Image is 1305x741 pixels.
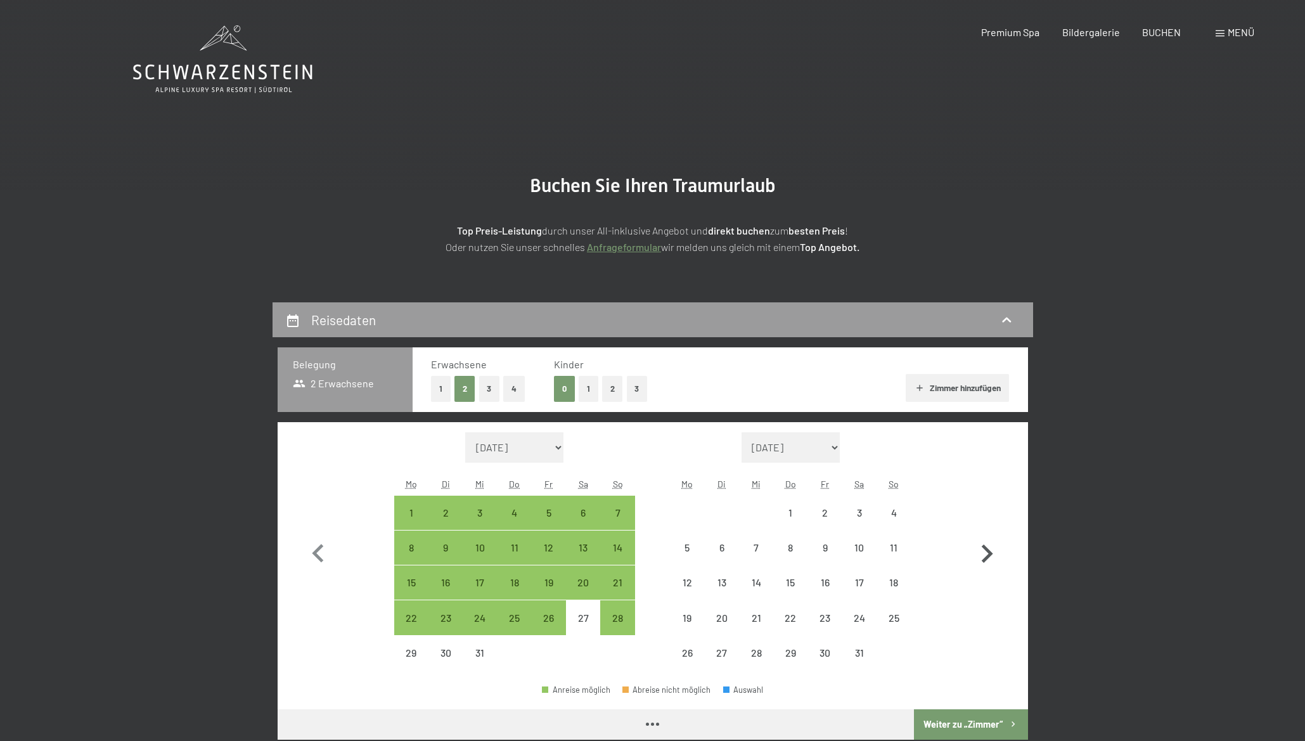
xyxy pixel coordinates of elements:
[532,496,566,530] div: Fri Dec 05 2025
[532,565,566,600] div: Anreise möglich
[498,565,532,600] div: Anreise möglich
[293,358,397,371] h3: Belegung
[785,479,796,489] abbr: Donnerstag
[809,543,840,574] div: 9
[842,565,877,600] div: Anreise nicht möglich
[671,648,703,680] div: 26
[566,531,600,565] div: Sat Dec 13 2025
[600,531,634,565] div: Sun Dec 14 2025
[773,496,807,530] div: Thu Jan 01 2026
[842,636,877,670] div: Anreise nicht möglich
[788,224,845,236] strong: besten Preis
[498,565,532,600] div: Thu Dec 18 2025
[532,565,566,600] div: Fri Dec 19 2025
[807,531,842,565] div: Anreise nicht möglich
[807,565,842,600] div: Anreise nicht möglich
[705,600,739,635] div: Anreise nicht möglich
[428,600,463,635] div: Anreise möglich
[394,600,428,635] div: Mon Dec 22 2025
[579,479,588,489] abbr: Samstag
[809,508,840,539] div: 2
[670,636,704,670] div: Mon Jan 26 2026
[877,496,911,530] div: Anreise nicht möglich
[807,600,842,635] div: Anreise nicht möglich
[566,496,600,530] div: Sat Dec 06 2025
[601,577,633,609] div: 21
[499,508,530,539] div: 4
[428,496,463,530] div: Tue Dec 02 2025
[394,636,428,670] div: Anreise nicht möglich
[705,636,739,670] div: Anreise nicht möglich
[464,613,496,645] div: 24
[601,508,633,539] div: 7
[844,543,875,574] div: 10
[498,531,532,565] div: Anreise möglich
[809,577,840,609] div: 16
[394,531,428,565] div: Mon Dec 08 2025
[395,613,427,645] div: 22
[821,479,829,489] abbr: Freitag
[566,565,600,600] div: Sat Dec 20 2025
[807,600,842,635] div: Fri Jan 23 2026
[670,531,704,565] div: Anreise nicht möglich
[670,600,704,635] div: Anreise nicht möglich
[293,377,375,390] span: 2 Erwachsene
[773,496,807,530] div: Anreise nicht möglich
[394,531,428,565] div: Anreise möglich
[775,577,806,609] div: 15
[800,241,859,253] strong: Top Angebot.
[428,531,463,565] div: Tue Dec 09 2025
[671,543,703,574] div: 5
[394,565,428,600] div: Mon Dec 15 2025
[394,496,428,530] div: Anreise möglich
[809,648,840,680] div: 30
[463,636,497,670] div: Wed Dec 31 2025
[428,565,463,600] div: Tue Dec 16 2025
[454,376,475,402] button: 2
[775,543,806,574] div: 8
[600,565,634,600] div: Anreise möglich
[877,531,911,565] div: Sun Jan 11 2026
[428,636,463,670] div: Tue Dec 30 2025
[600,565,634,600] div: Sun Dec 21 2025
[705,565,739,600] div: Anreise nicht möglich
[566,565,600,600] div: Anreise möglich
[1062,26,1120,38] a: Bildergalerie
[336,222,970,255] p: durch unser All-inklusive Angebot und zum ! Oder nutzen Sie unser schnelles wir melden uns gleich...
[681,479,693,489] abbr: Montag
[509,479,520,489] abbr: Donnerstag
[499,543,530,574] div: 11
[430,613,461,645] div: 23
[877,565,911,600] div: Anreise nicht möglich
[532,531,566,565] div: Fri Dec 12 2025
[706,648,738,680] div: 27
[878,543,910,574] div: 11
[431,376,451,402] button: 1
[554,376,575,402] button: 0
[889,479,899,489] abbr: Sonntag
[463,565,497,600] div: Wed Dec 17 2025
[740,648,772,680] div: 28
[670,531,704,565] div: Mon Jan 05 2026
[600,600,634,635] div: Anreise möglich
[842,531,877,565] div: Anreise nicht möglich
[406,479,417,489] abbr: Montag
[463,531,497,565] div: Wed Dec 10 2025
[752,479,761,489] abbr: Mittwoch
[395,577,427,609] div: 15
[430,508,461,539] div: 2
[533,577,565,609] div: 19
[554,358,584,370] span: Kinder
[567,577,599,609] div: 20
[394,565,428,600] div: Anreise möglich
[498,531,532,565] div: Thu Dec 11 2025
[981,26,1039,38] a: Premium Spa
[567,508,599,539] div: 6
[533,613,565,645] div: 26
[773,565,807,600] div: Thu Jan 15 2026
[739,565,773,600] div: Wed Jan 14 2026
[739,636,773,670] div: Wed Jan 28 2026
[842,496,877,530] div: Sat Jan 03 2026
[671,613,703,645] div: 19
